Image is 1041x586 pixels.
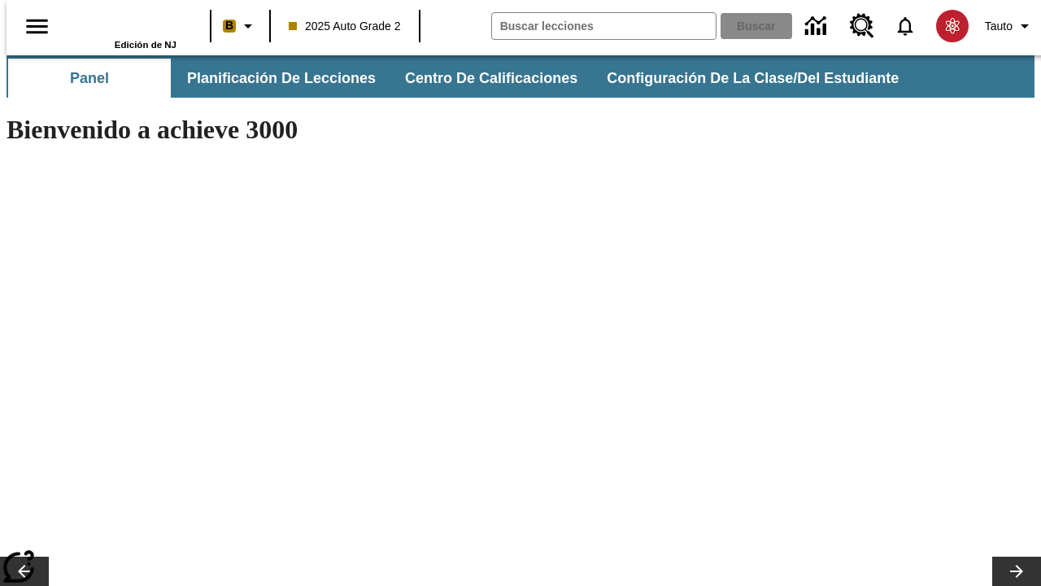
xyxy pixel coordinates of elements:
button: Boost El color de la clase es anaranjado claro. Cambiar el color de la clase. [216,11,264,41]
h1: Bienvenido a achieve 3000 [7,115,709,145]
button: Centro de calificaciones [392,59,590,98]
span: 2025 Auto Grade 2 [289,18,401,35]
span: Planificación de lecciones [187,69,376,88]
button: Perfil/Configuración [978,11,1041,41]
a: Centro de información [795,4,840,49]
button: Configuración de la clase/del estudiante [594,59,912,98]
span: B [225,15,233,36]
div: Portada [71,6,176,50]
button: Escoja un nuevo avatar [926,5,978,47]
span: Configuración de la clase/del estudiante [607,69,899,88]
span: Edición de NJ [115,40,176,50]
a: Centro de recursos, Se abrirá en una pestaña nueva. [840,4,884,48]
span: Panel [70,69,109,88]
div: Subbarra de navegación [7,55,1034,98]
a: Notificaciones [884,5,926,47]
img: avatar image [936,10,969,42]
button: Abrir el menú lateral [13,2,61,50]
button: Planificación de lecciones [174,59,389,98]
span: Centro de calificaciones [405,69,577,88]
span: Tauto [985,18,1013,35]
input: Buscar campo [492,13,716,39]
button: Carrusel de lecciones, seguir [992,557,1041,586]
div: Subbarra de navegación [7,59,913,98]
button: Panel [8,59,171,98]
a: Portada [71,7,176,40]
